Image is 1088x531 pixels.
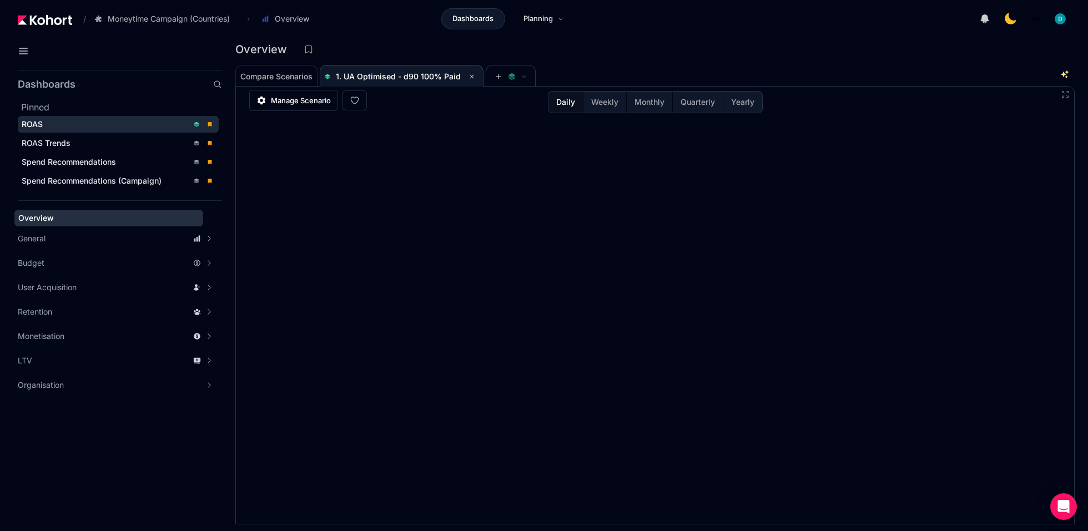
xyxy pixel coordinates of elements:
span: 1. UA Optimised - d90 100% Paid [336,72,461,81]
span: Retention [18,306,52,317]
span: LTV [18,355,32,366]
div: Open Intercom Messenger [1050,493,1077,520]
span: Overview [18,213,54,222]
button: Monthly [626,92,672,113]
span: Dashboards [452,13,493,24]
span: ROAS Trends [22,138,70,148]
button: Moneytime Campaign (Countries) [88,9,241,28]
span: Monetisation [18,331,64,342]
span: Moneytime Campaign (Countries) [108,13,230,24]
span: Compare Scenarios [240,73,313,80]
span: › [245,14,252,23]
span: Manage Scenario [271,95,331,106]
span: Overview [275,13,309,24]
img: Kohort logo [18,15,72,25]
span: General [18,233,46,244]
button: Overview [255,9,321,28]
button: Daily [548,92,583,113]
a: Dashboards [441,8,505,29]
span: Weekly [591,97,618,108]
a: ROAS Trends [18,135,219,151]
span: / [74,13,86,25]
a: Spend Recommendations (Campaign) [18,173,219,189]
h3: Overview [235,44,294,55]
a: Planning [512,8,576,29]
button: Weekly [583,92,626,113]
img: logo_MoneyTimeLogo_1_20250619094856634230.png [1030,13,1041,24]
span: User Acquisition [18,282,77,293]
span: Quarterly [681,97,715,108]
span: Monthly [634,97,664,108]
a: Overview [14,210,203,226]
a: Spend Recommendations [18,154,219,170]
h2: Pinned [21,100,222,114]
a: ROAS [18,116,219,133]
span: Daily [556,97,575,108]
span: Organisation [18,380,64,391]
a: Manage Scenario [249,90,338,111]
span: Planning [523,13,553,24]
span: ROAS [22,119,43,129]
h2: Dashboards [18,79,75,89]
span: Spend Recommendations (Campaign) [22,176,162,185]
button: Quarterly [672,92,723,113]
span: Spend Recommendations [22,157,116,166]
span: Yearly [731,97,754,108]
button: Fullscreen [1061,90,1070,99]
button: Yearly [723,92,762,113]
span: Budget [18,257,44,269]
